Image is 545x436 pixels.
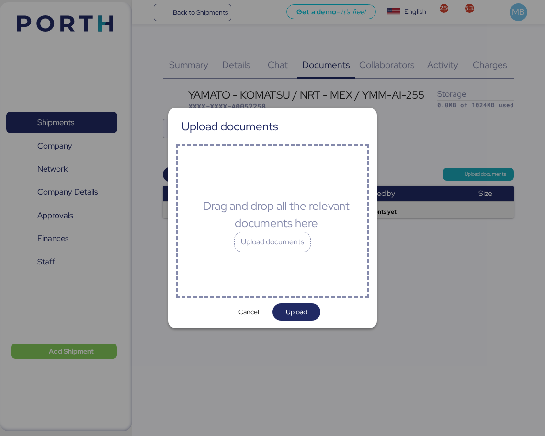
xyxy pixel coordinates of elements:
[238,306,259,318] span: Cancel
[182,122,278,131] div: Upload documents
[191,197,362,232] div: Drag and drop all the relevant documents here
[225,303,272,321] button: Cancel
[272,303,320,321] button: Upload
[286,306,307,318] span: Upload
[234,232,311,252] div: Upload documents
